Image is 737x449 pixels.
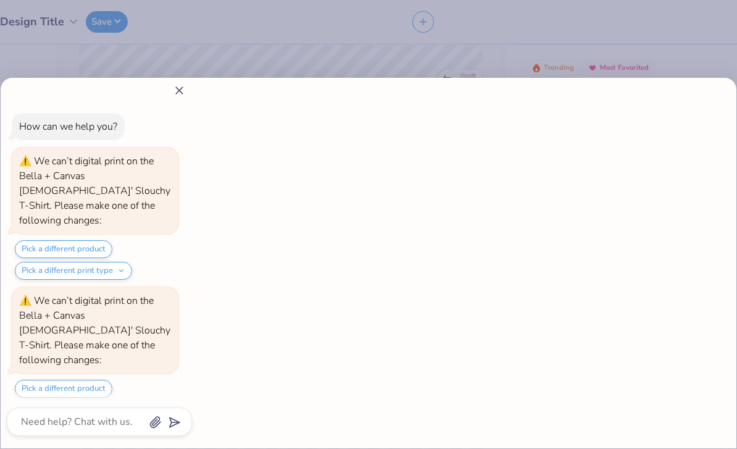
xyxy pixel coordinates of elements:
[19,294,170,367] div: We can’t digital print on the Bella + Canvas [DEMOGRAPHIC_DATA]' Slouchy T-Shirt. Please make one...
[15,380,112,398] button: Pick a different product
[15,262,132,280] button: Pick a different print type
[19,154,170,227] div: We can’t digital print on the Bella + Canvas [DEMOGRAPHIC_DATA]' Slouchy T-Shirt. Please make one...
[19,120,117,133] div: How can we help you?
[15,240,112,258] button: Pick a different product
